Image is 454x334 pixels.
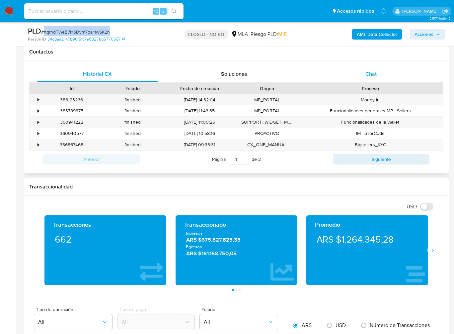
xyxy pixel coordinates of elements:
[297,117,443,128] div: Funcionalidades de la Wallet
[107,85,158,92] div: Estado
[212,154,261,165] span: Página de
[381,8,386,14] a: Notificaciones
[102,128,163,139] div: finished
[163,128,237,139] div: [DATE] 10:58:16
[102,139,163,150] div: finished
[163,94,237,105] div: [DATE] 14:32:04
[38,130,39,137] div: •
[237,94,297,105] div: MP_PORTAL
[237,128,297,139] div: PROACTIVO
[46,85,97,92] div: Id
[41,117,102,128] div: 360941222
[231,31,248,38] div: MLA
[29,49,443,55] h1: Contactos
[102,94,163,105] div: finished
[365,70,377,78] span: Chat
[29,183,443,190] h1: Transaccionalidad
[297,94,443,105] div: Money in
[168,85,232,92] div: Fecha de creación
[221,70,247,78] span: Soluciones
[258,156,261,163] span: 2
[442,8,449,15] a: Salir
[402,8,440,14] p: jessica.fukman@mercadolibre.com
[337,8,374,15] span: Accesos rápidos
[357,29,397,40] b: AML Data Collector
[47,36,125,42] a: 34d8aa2147b90f5fc7e53278d5770687
[41,105,102,116] div: 383789375
[185,30,228,39] p: CLOSED - NO ROI
[102,117,163,128] div: finished
[278,30,287,38] span: MID
[167,7,181,16] button: search-icon
[24,7,184,16] input: Buscar usuario o caso...
[237,105,297,116] div: MP_PORTAL
[162,8,164,14] span: s
[297,139,443,150] div: Bigsellers_KYC
[163,105,237,116] div: [DATE] 11:43:35
[410,29,445,40] button: Acciones
[163,139,237,150] div: [DATE] 09:33:31
[352,29,402,40] button: AML Data Collector
[241,85,293,92] div: Origen
[43,154,140,165] button: Anterior
[302,85,438,92] div: Proceso
[297,128,443,139] div: IM_ErrorCode
[41,94,102,105] div: 386123266
[38,97,39,103] div: •
[237,139,297,150] div: CX_ONE_MANUAL
[251,31,287,38] span: Riesgo PLD:
[41,29,110,35] span: # nqrndTWeB7H6Dvm7qaHwSK2h
[38,142,39,148] div: •
[297,105,443,116] div: Funcionalidades generales MP - Sellers
[28,36,46,42] b: Person ID
[38,108,39,114] div: •
[38,119,39,125] div: •
[237,117,297,128] div: SUPPORT_WIDGET_MP_MOBILE
[415,29,433,40] span: Acciones
[41,128,102,139] div: 360940577
[102,105,163,116] div: finished
[333,154,429,165] button: Siguiente
[28,26,41,36] b: PLD
[429,16,451,21] span: 3.157.1-hotfix-5
[83,70,112,78] span: Historial CX
[163,117,237,128] div: [DATE] 11:00:26
[41,139,102,150] div: 336867468
[153,8,158,14] span: ⌥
